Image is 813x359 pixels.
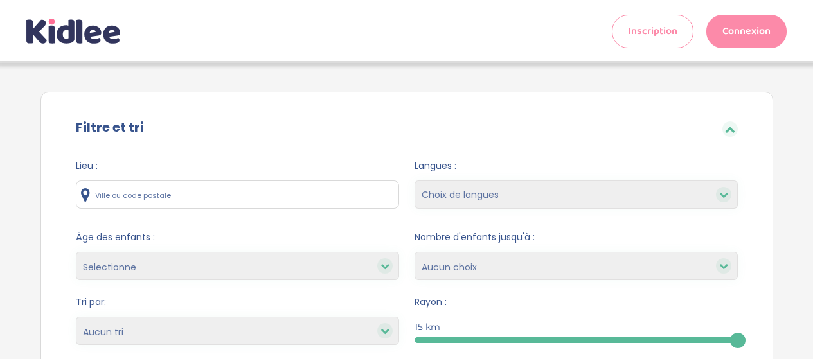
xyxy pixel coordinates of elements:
label: Filtre et tri [76,118,144,137]
a: Inscription [612,15,693,48]
a: Connexion [706,15,787,48]
span: Langues : [415,159,738,173]
span: 15 km [415,320,440,334]
span: Âge des enfants : [76,231,399,244]
span: Lieu : [76,159,399,173]
span: Nombre d'enfants jusqu'à : [415,231,738,244]
span: Rayon : [415,295,738,309]
input: Ville ou code postale [76,180,399,209]
span: Tri par: [76,295,399,309]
